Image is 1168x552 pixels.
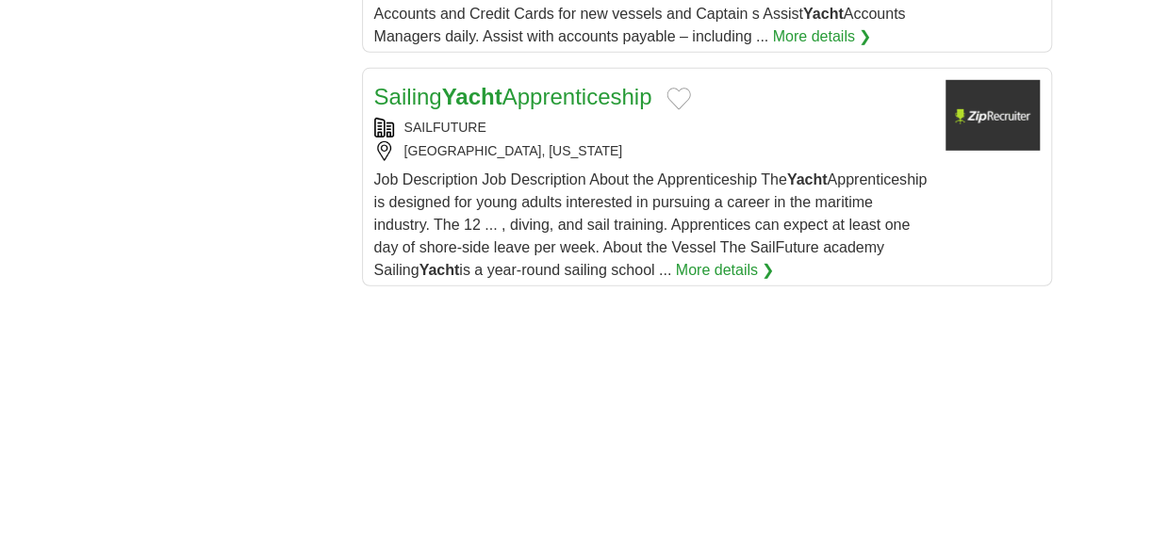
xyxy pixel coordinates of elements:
[803,6,844,22] strong: Yacht
[419,262,460,278] strong: Yacht
[374,141,930,161] div: [GEOGRAPHIC_DATA], [US_STATE]
[442,84,502,109] strong: Yacht
[946,80,1040,151] img: Company logo
[374,84,652,109] a: SailingYachtApprenticeship
[787,171,828,187] strong: Yacht
[666,88,691,110] button: Add to favorite jobs
[374,118,930,138] div: SAILFUTURE
[374,171,928,278] span: Job Description Job Description About the Apprenticeship The Apprenticeship is designed for young...
[676,259,775,282] a: More details ❯
[773,25,872,48] a: More details ❯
